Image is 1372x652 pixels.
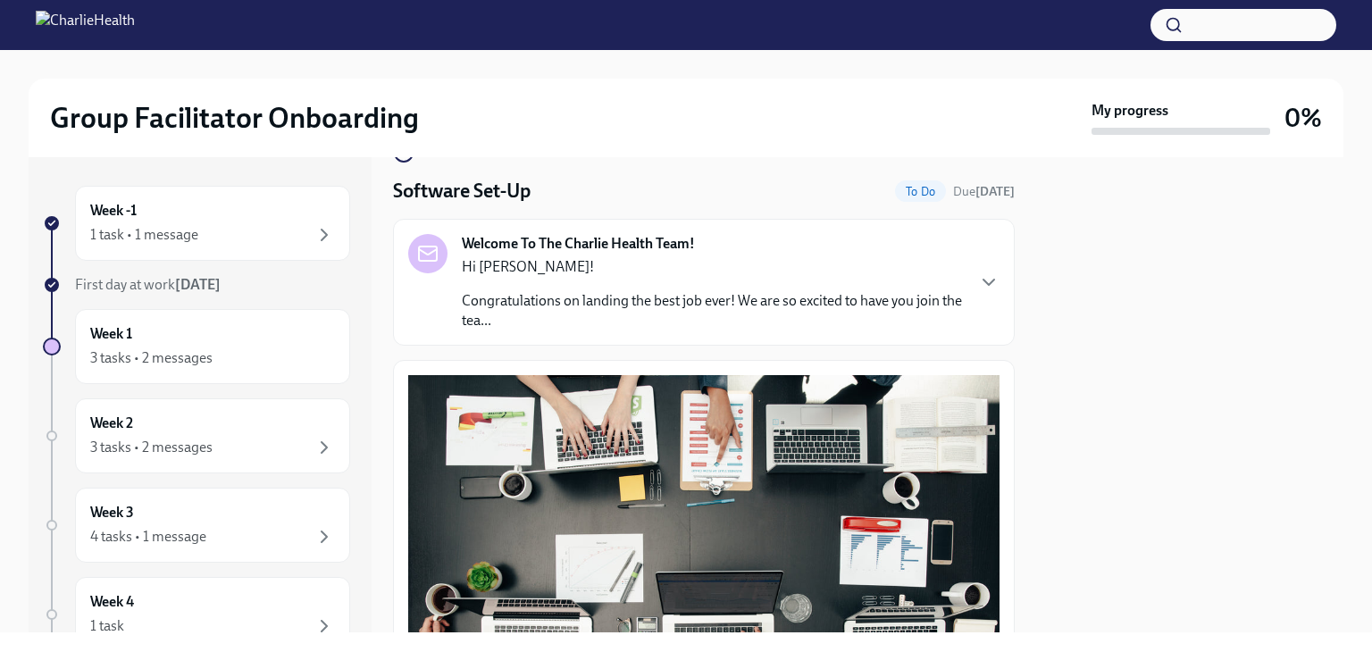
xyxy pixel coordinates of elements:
[1284,102,1322,134] h3: 0%
[90,592,134,612] h6: Week 4
[895,185,946,198] span: To Do
[43,577,350,652] a: Week 41 task
[90,225,198,245] div: 1 task • 1 message
[975,184,1015,199] strong: [DATE]
[90,503,134,522] h6: Week 3
[50,100,419,136] h2: Group Facilitator Onboarding
[36,11,135,39] img: CharlieHealth
[393,178,531,205] h4: Software Set-Up
[90,201,137,221] h6: Week -1
[1092,101,1168,121] strong: My progress
[43,186,350,261] a: Week -11 task • 1 message
[175,276,221,293] strong: [DATE]
[90,414,133,433] h6: Week 2
[90,438,213,457] div: 3 tasks • 2 messages
[43,398,350,473] a: Week 23 tasks • 2 messages
[462,257,964,277] p: Hi [PERSON_NAME]!
[953,183,1015,200] span: September 3rd, 2025 09:00
[43,488,350,563] a: Week 34 tasks • 1 message
[90,348,213,368] div: 3 tasks • 2 messages
[953,184,1015,199] span: Due
[43,275,350,295] a: First day at work[DATE]
[90,324,132,344] h6: Week 1
[90,527,206,547] div: 4 tasks • 1 message
[90,616,124,636] div: 1 task
[462,291,964,330] p: Congratulations on landing the best job ever! We are so excited to have you join the tea...
[75,276,221,293] span: First day at work
[43,309,350,384] a: Week 13 tasks • 2 messages
[462,234,695,254] strong: Welcome To The Charlie Health Team!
